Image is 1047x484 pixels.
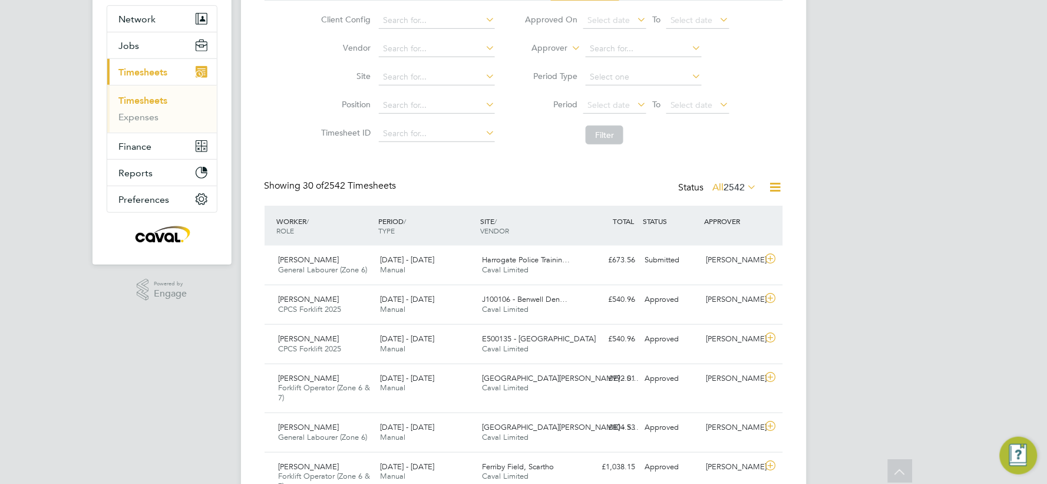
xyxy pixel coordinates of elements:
span: Harrogate Police Trainin… [482,255,570,265]
span: / [404,216,406,226]
label: Position [318,99,371,110]
span: Forklift Operator (Zone 6 & 7) [279,383,371,403]
a: Expenses [119,111,159,123]
span: [GEOGRAPHIC_DATA][PERSON_NAME] - S… [482,373,639,383]
span: [GEOGRAPHIC_DATA][PERSON_NAME] - S… [482,422,639,432]
div: £673.56 [579,251,640,270]
div: Submitted [640,251,702,270]
div: [PERSON_NAME] [701,251,762,270]
button: Network [107,6,217,32]
span: Finance [119,141,152,152]
div: PERIOD [375,210,477,241]
span: ROLE [277,226,295,235]
span: Select date [587,15,630,25]
div: Approved [640,290,702,310]
a: Timesheets [119,95,168,106]
div: £804.53 [579,418,640,437]
label: Period Type [524,71,577,81]
input: Search for... [379,41,495,57]
button: Finance [107,133,217,159]
input: Search for... [379,12,495,29]
span: [PERSON_NAME] [279,255,339,265]
label: Vendor [318,42,371,53]
div: [PERSON_NAME] [701,418,762,437]
label: All [713,182,757,193]
div: £540.96 [579,290,640,310]
span: Engage [154,289,187,299]
div: Approved [640,369,702,388]
span: Manual [380,304,405,314]
span: Jobs [119,40,140,51]
button: Timesheets [107,59,217,85]
button: Reports [107,160,217,186]
div: [PERSON_NAME] [701,457,762,477]
span: Manual [380,472,405,482]
a: Go to home page [107,225,217,243]
span: Caval Limited [482,472,529,482]
span: 30 of [303,180,325,192]
span: TOTAL [613,216,635,226]
span: Powered by [154,279,187,289]
label: Timesheet ID [318,127,371,138]
label: Client Config [318,14,371,25]
div: Showing [265,180,399,192]
label: Approved On [524,14,577,25]
span: Manual [380,383,405,393]
div: Approved [640,330,702,349]
span: [DATE] - [DATE] [380,294,434,304]
input: Search for... [379,69,495,85]
span: Caval Limited [482,304,529,314]
span: TYPE [378,226,395,235]
span: / [494,216,497,226]
button: Filter [586,126,623,144]
span: [PERSON_NAME] [279,373,339,383]
span: Caval Limited [482,265,529,275]
span: [DATE] - [DATE] [380,334,434,344]
div: SITE [477,210,579,241]
span: Reports [119,167,153,179]
span: [PERSON_NAME] [279,462,339,472]
span: Manual [380,265,405,275]
span: Preferences [119,194,170,205]
button: Engage Resource Center [1000,437,1038,475]
span: Select date [671,100,713,110]
input: Select one [586,69,702,85]
span: [DATE] - [DATE] [380,462,434,472]
span: Caval Limited [482,344,529,354]
input: Search for... [379,97,495,114]
span: 2542 [724,182,745,193]
span: [DATE] - [DATE] [380,255,434,265]
div: Status [679,180,759,196]
span: Timesheets [119,67,168,78]
label: Period [524,99,577,110]
span: CPCS Forklift 2025 [279,304,342,314]
span: CPCS Forklift 2025 [279,344,342,354]
span: Manual [380,432,405,442]
div: WORKER [274,210,376,241]
span: [PERSON_NAME] [279,334,339,344]
div: APPROVER [701,210,762,232]
img: caval-logo-retina.png [132,225,191,243]
div: Approved [640,418,702,437]
div: [PERSON_NAME] [701,290,762,310]
span: Manual [380,344,405,354]
input: Search for... [586,41,702,57]
span: VENDOR [480,226,509,235]
span: 2542 Timesheets [303,180,397,192]
span: General Labourer (Zone 6) [279,265,368,275]
span: Ferriby Field, Scartho [482,462,554,472]
span: General Labourer (Zone 6) [279,432,368,442]
div: £1,038.15 [579,457,640,477]
input: Search for... [379,126,495,142]
span: Caval Limited [482,432,529,442]
div: STATUS [640,210,702,232]
span: Select date [671,15,713,25]
div: Timesheets [107,85,217,133]
button: Jobs [107,32,217,58]
span: [PERSON_NAME] [279,294,339,304]
span: E500135 - [GEOGRAPHIC_DATA] [482,334,596,344]
span: J100106 - Benwell Den… [482,294,567,304]
span: [DATE] - [DATE] [380,373,434,383]
span: Network [119,14,156,25]
span: [PERSON_NAME] [279,422,339,432]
